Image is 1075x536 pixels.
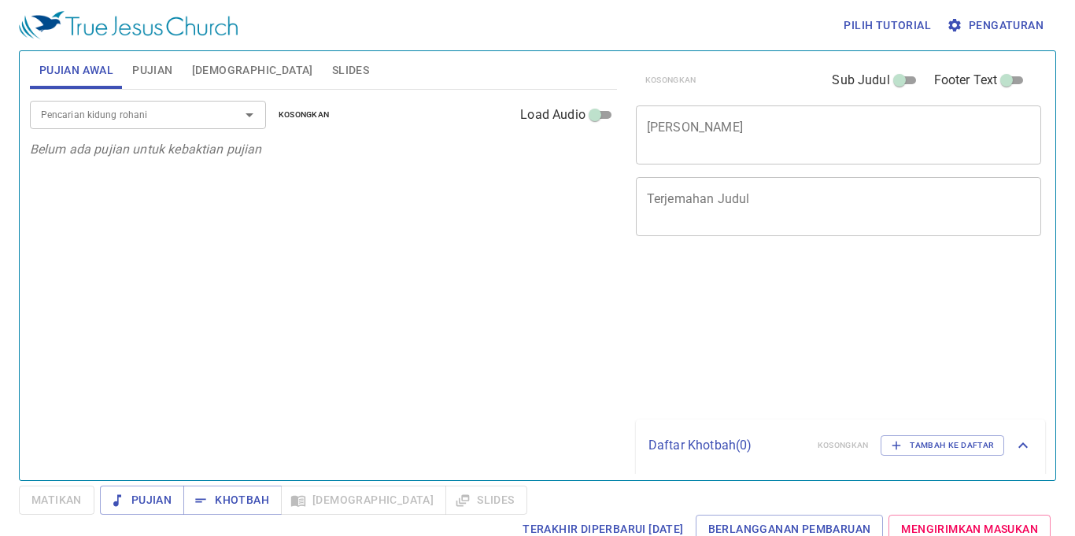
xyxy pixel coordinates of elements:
span: Slides [332,61,369,80]
span: Kosongkan [279,108,330,122]
span: Pujian [132,61,172,80]
span: Sub Judul [832,71,889,90]
i: Belum ada pujian untuk kebaktian pujian [30,142,262,157]
button: Tambah ke Daftar [881,435,1004,456]
button: Pengaturan [944,11,1050,40]
span: Footer Text [934,71,998,90]
span: Pilih tutorial [844,16,931,35]
button: Khotbah [183,486,282,515]
span: Load Audio [520,105,586,124]
span: Pujian Awal [39,61,113,80]
span: Tambah ke Daftar [891,438,994,453]
button: Kosongkan [269,105,339,124]
iframe: from-child [630,253,962,413]
button: Pujian [100,486,184,515]
img: True Jesus Church [19,11,238,39]
button: Open [238,104,260,126]
div: Daftar Khotbah(0)KosongkanTambah ke Daftar [636,420,1045,471]
span: Khotbah [196,490,269,510]
button: Pilih tutorial [837,11,937,40]
span: [DEMOGRAPHIC_DATA] [192,61,313,80]
span: Pujian [113,490,172,510]
span: Pengaturan [950,16,1044,35]
p: Daftar Khotbah ( 0 ) [648,436,805,455]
